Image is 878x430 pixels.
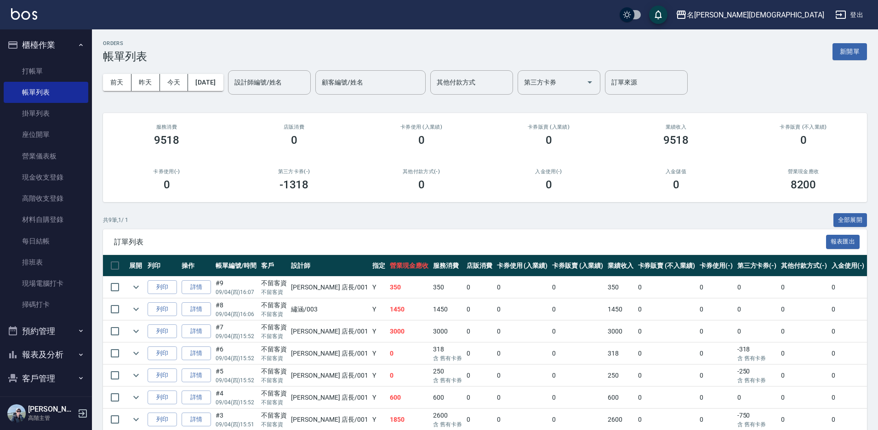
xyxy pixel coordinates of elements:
p: 不留客資 [261,288,287,296]
div: 不留客資 [261,278,287,288]
td: Y [370,321,388,342]
p: 不留客資 [261,376,287,385]
p: 不留客資 [261,332,287,340]
td: 0 [697,277,735,298]
td: 0 [779,343,829,364]
td: Y [370,299,388,320]
td: #8 [213,299,259,320]
td: 250 [431,365,464,386]
th: 帳單編號/時間 [213,255,259,277]
button: 昨天 [131,74,160,91]
h2: 卡券使用 (入業績) [369,124,474,130]
td: 0 [550,387,605,408]
th: 設計師 [289,255,370,277]
td: 0 [388,365,431,386]
td: 600 [388,387,431,408]
td: #4 [213,387,259,408]
a: 每日結帳 [4,231,88,252]
p: 含 舊有卡券 [433,354,462,362]
a: 掃碼打卡 [4,294,88,315]
button: 列印 [148,280,177,294]
h2: 卡券販賣 (入業績) [496,124,601,130]
button: 員工及薪資 [4,390,88,414]
th: 服務消費 [431,255,464,277]
div: 名[PERSON_NAME][DEMOGRAPHIC_DATA] [687,9,824,21]
td: #9 [213,277,259,298]
button: 列印 [148,324,177,339]
td: 0 [697,321,735,342]
p: 09/04 (四) 15:52 [216,354,257,362]
h2: 營業現金應收 [751,169,856,175]
td: 0 [636,321,697,342]
td: 350 [388,277,431,298]
h5: [PERSON_NAME] [28,405,75,414]
td: 3000 [431,321,464,342]
h2: 第三方卡券(-) [241,169,347,175]
button: expand row [129,280,143,294]
button: Open [582,75,597,90]
button: 列印 [148,368,177,383]
h3: 0 [546,134,552,147]
th: 卡券使用 (入業績) [495,255,550,277]
p: 09/04 (四) 15:52 [216,332,257,340]
td: 350 [605,277,636,298]
a: 詳情 [182,280,211,294]
td: 0 [636,299,697,320]
td: 0 [464,277,495,298]
td: 0 [829,387,867,408]
th: 卡券販賣 (入業績) [550,255,605,277]
a: 現場電腦打卡 [4,273,88,294]
td: 0 [829,277,867,298]
a: 詳情 [182,346,211,361]
a: 報表匯出 [826,237,860,246]
td: 0 [464,365,495,386]
h2: 業績收入 [623,124,729,130]
td: 318 [431,343,464,364]
a: 現金收支登錄 [4,167,88,188]
td: 0 [464,321,495,342]
td: 0 [779,277,829,298]
h2: 店販消費 [241,124,347,130]
td: 0 [735,299,779,320]
th: 卡券使用(-) [697,255,735,277]
td: 318 [605,343,636,364]
a: 營業儀表板 [4,146,88,167]
h2: 卡券販賣 (不入業績) [751,124,856,130]
td: 0 [495,343,550,364]
a: 打帳單 [4,61,88,82]
td: 0 [550,321,605,342]
p: 09/04 (四) 15:52 [216,376,257,385]
h2: 入金儲值 [623,169,729,175]
h3: 9518 [663,134,689,147]
td: 600 [605,387,636,408]
a: 掛單列表 [4,103,88,124]
td: 0 [388,343,431,364]
td: 3000 [388,321,431,342]
td: 0 [779,365,829,386]
button: 新開單 [832,43,867,60]
td: #6 [213,343,259,364]
h3: 0 [418,178,425,191]
h3: 0 [673,178,679,191]
td: 0 [464,387,495,408]
button: expand row [129,368,143,382]
span: 訂單列表 [114,238,826,247]
button: expand row [129,390,143,404]
p: 含 舊有卡券 [737,420,777,429]
td: [PERSON_NAME] 店長 /001 [289,387,370,408]
a: 詳情 [182,302,211,317]
td: 0 [735,387,779,408]
td: Y [370,277,388,298]
a: 材料自購登錄 [4,209,88,230]
h3: 帳單列表 [103,50,147,63]
a: 高階收支登錄 [4,188,88,209]
th: 指定 [370,255,388,277]
h3: 0 [800,134,807,147]
div: 不留客資 [261,367,287,376]
div: 不留客資 [261,345,287,354]
img: Logo [11,8,37,20]
h3: 8200 [791,178,816,191]
button: expand row [129,346,143,360]
p: 含 舊有卡券 [737,354,777,362]
td: 0 [779,299,829,320]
